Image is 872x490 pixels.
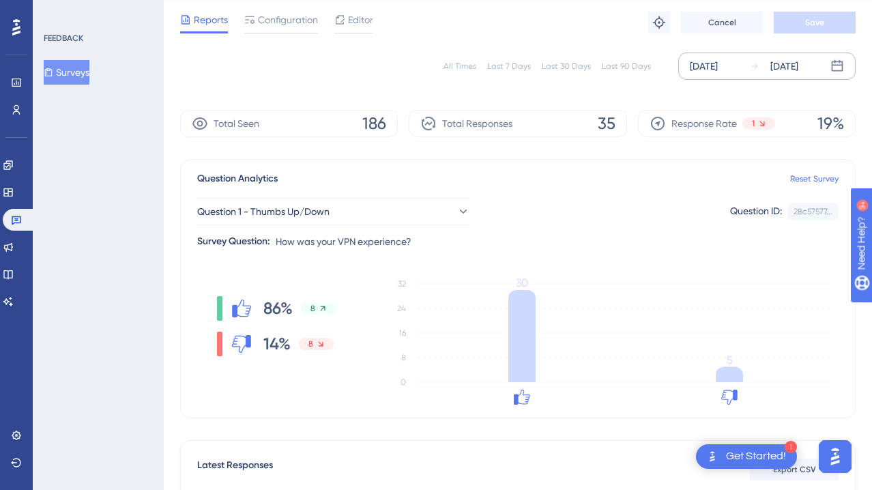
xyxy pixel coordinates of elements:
[704,448,721,465] img: launcher-image-alternative-text
[310,303,315,314] span: 8
[602,61,651,72] div: Last 90 Days
[696,444,797,469] div: Open Get Started! checklist, remaining modules: 1
[794,206,832,217] div: 28c57577...
[197,198,470,225] button: Question 1 - Thumbs Up/Down
[542,61,591,72] div: Last 30 Days
[348,12,373,28] span: Editor
[681,12,763,33] button: Cancel
[671,115,737,132] span: Response Rate
[44,60,89,85] button: Surveys
[750,459,839,480] button: Export CSV
[752,118,755,129] span: 1
[197,457,273,482] span: Latest Responses
[263,333,291,355] span: 14%
[399,328,406,338] tspan: 16
[444,61,476,72] div: All Times
[774,12,856,33] button: Save
[263,298,293,319] span: 86%
[805,17,824,28] span: Save
[197,171,278,187] span: Question Analytics
[401,377,406,387] tspan: 0
[770,58,798,74] div: [DATE]
[194,12,228,28] span: Reports
[598,113,615,134] span: 35
[773,464,816,475] span: Export CSV
[817,113,844,134] span: 19%
[401,353,406,362] tspan: 8
[690,58,718,74] div: [DATE]
[44,33,83,44] div: FEEDBACK
[197,203,330,220] span: Question 1 - Thumbs Up/Down
[362,113,386,134] span: 186
[516,276,528,289] tspan: 30
[727,354,733,366] tspan: 5
[93,7,101,18] div: 9+
[197,233,270,250] div: Survey Question:
[790,173,839,184] a: Reset Survey
[726,449,786,464] div: Get Started!
[487,61,531,72] div: Last 7 Days
[708,17,736,28] span: Cancel
[258,12,318,28] span: Configuration
[308,338,313,349] span: 8
[32,3,85,20] span: Need Help?
[398,279,406,289] tspan: 32
[442,115,512,132] span: Total Responses
[815,436,856,477] iframe: UserGuiding AI Assistant Launcher
[730,203,782,220] div: Question ID:
[276,233,411,250] span: How was your VPN experience?
[214,115,259,132] span: Total Seen
[397,304,406,313] tspan: 24
[785,441,797,453] div: 1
